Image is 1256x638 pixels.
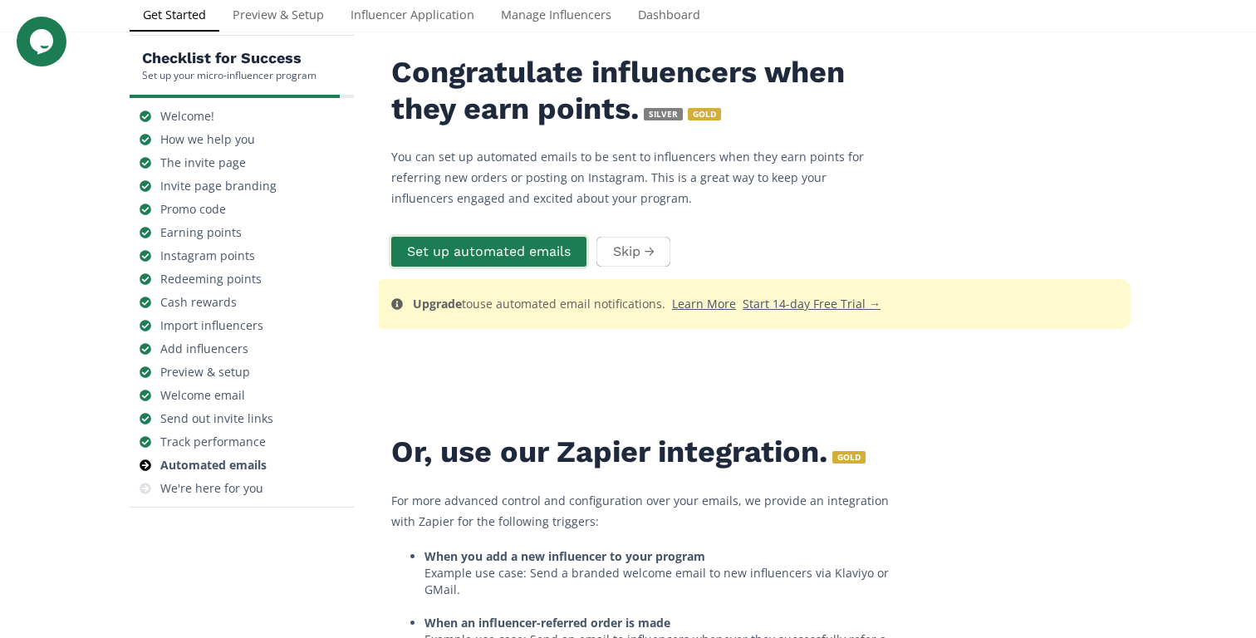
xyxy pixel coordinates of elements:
[160,457,267,474] div: Automated emails
[391,56,890,126] h2: Congratulate influencers when they earn points.
[142,68,316,82] div: Set up your micro-influencer program
[160,178,277,194] div: Invite page branding
[827,430,866,471] a: GOLD
[142,48,316,68] h5: Checklist for Success
[424,548,705,564] strong: When you add a new influencer to your program
[688,108,721,120] span: GOLD
[391,434,890,469] h2: Or, use our Zapier integration.
[639,87,683,128] a: SILVER
[596,237,670,267] button: Skip →
[160,317,263,334] div: Import influencers
[160,224,242,241] div: Earning points
[160,410,273,427] div: Send out invite links
[672,296,736,312] a: Learn More
[391,490,890,532] p: For more advanced control and configuration over your emails, we provide an integration with Zapi...
[160,364,250,380] div: Preview & setup
[413,296,881,312] span: to use automated email notifications.
[160,201,226,218] div: Promo code
[413,296,462,312] strong: Upgrade
[389,234,589,270] button: Set up automated emails
[160,271,262,287] div: Redeeming points
[160,387,245,404] div: Welcome email
[391,146,890,209] p: You can set up automated emails to be sent to influencers when they earn points for referring new...
[832,451,866,464] span: GOLD
[160,108,214,125] div: Welcome!
[644,108,683,120] span: SILVER
[160,131,255,148] div: How we help you
[160,294,237,311] div: Cash rewards
[424,548,890,598] li: Example use case: Send a branded welcome email to new influencers via Klaviyo or GMail.
[160,248,255,264] div: Instagram points
[160,434,266,450] div: Track performance
[160,155,246,171] div: The invite page
[160,341,248,357] div: Add influencers
[424,615,670,631] strong: When an influencer-referred order is made
[683,87,721,128] a: GOLD
[743,296,881,312] a: Start 14-day Free Trial →
[17,17,70,66] iframe: chat widget
[160,480,263,497] div: We're here for you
